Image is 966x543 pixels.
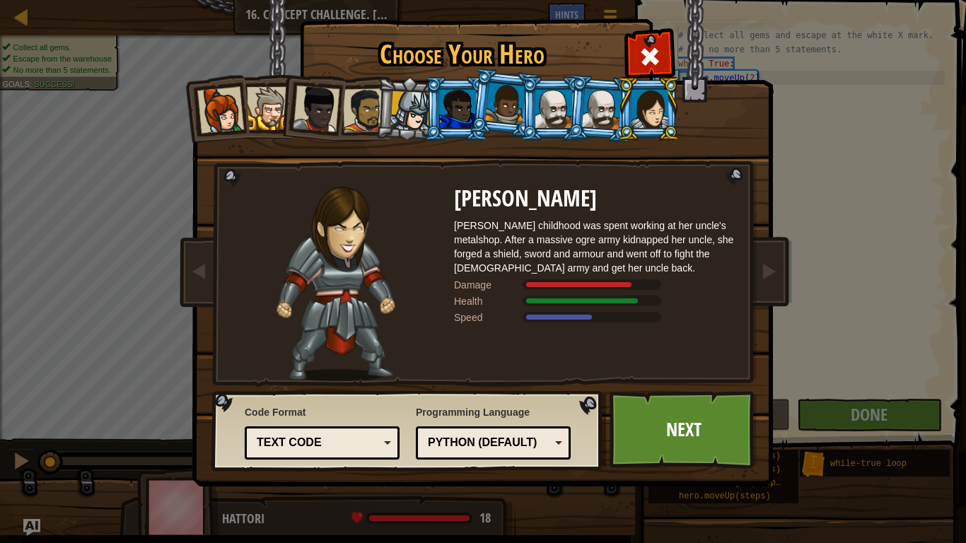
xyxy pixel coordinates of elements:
a: Next [610,391,757,469]
div: Health [454,294,525,308]
li: Gordon the Stalwart [424,76,488,141]
li: Okar Stompfoot [520,76,584,141]
h1: Choose Your Hero [303,40,621,69]
li: Arryn Stonewall [469,68,539,139]
div: Python (Default) [428,435,550,451]
div: Damage [454,278,525,292]
h2: [PERSON_NAME] [454,187,737,211]
div: Gains 140% of listed Warrior armor health. [454,294,737,308]
img: guardian-pose.png [277,187,395,381]
div: Moves at 10 meters per second. [454,310,737,325]
span: Programming Language [416,405,571,419]
div: Speed [454,310,525,325]
li: Okar Stompfoot [566,74,634,143]
div: Deals 120% of listed Warrior weapon damage. [454,278,737,292]
div: [PERSON_NAME] childhood was spent working at her uncle's metalshop. After a massive ogre army kid... [454,218,737,275]
li: Sir Tharin Thunderfist [232,74,296,139]
img: language-selector-background.png [211,391,606,472]
li: Alejandro the Duelist [327,76,392,141]
li: Hattori Hanzō [375,75,442,143]
div: Text code [257,435,379,451]
li: Captain Anya Weston [181,74,250,143]
span: Code Format [245,405,400,419]
li: Illia Shieldsmith [617,76,680,141]
li: Lady Ida Justheart [277,71,347,141]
